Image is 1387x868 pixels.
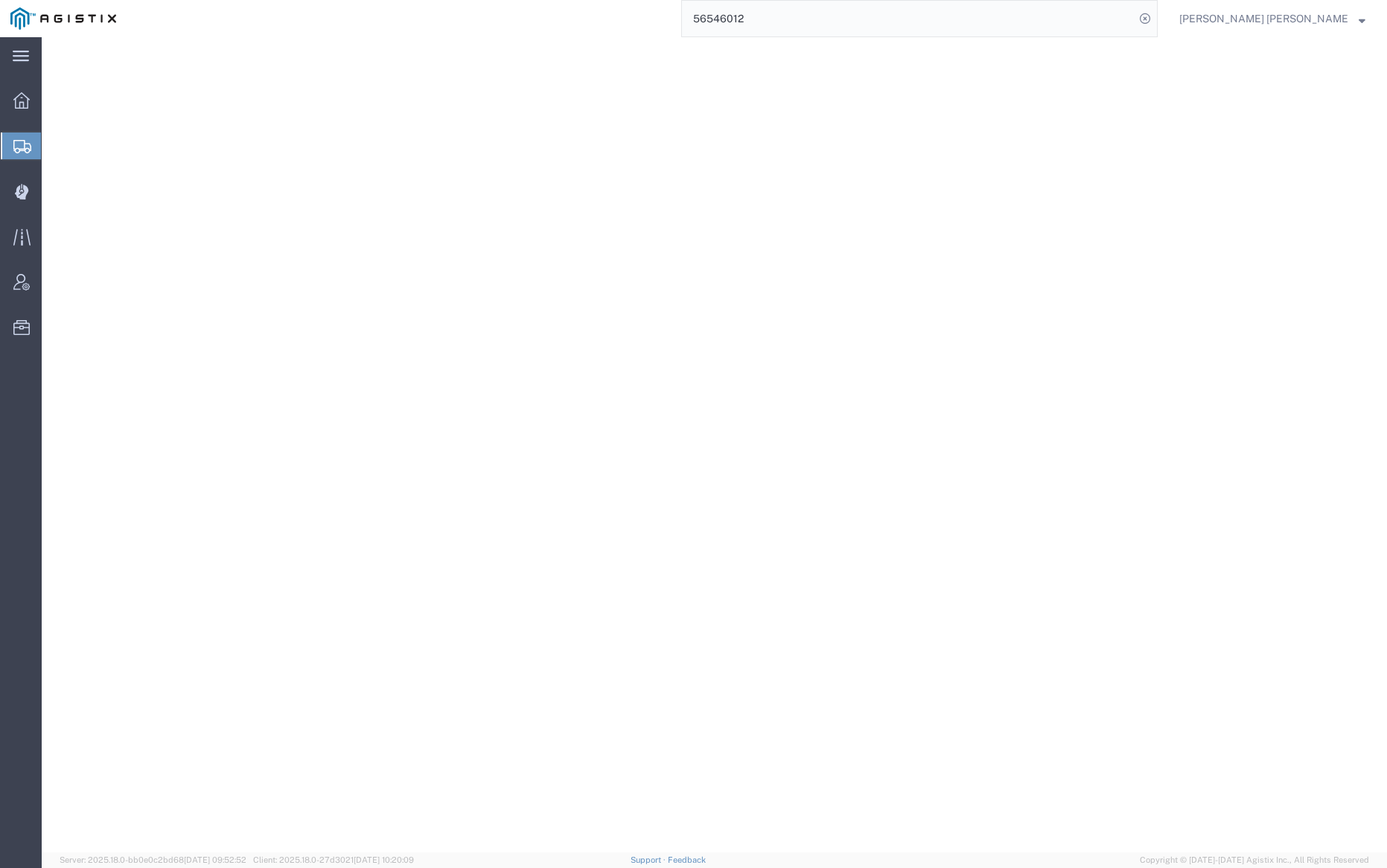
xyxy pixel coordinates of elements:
[1179,10,1366,28] button: [PERSON_NAME] [PERSON_NAME]
[60,855,246,864] span: Server: 2025.18.0-bb0e0c2bd68
[354,855,414,864] span: [DATE] 10:20:09
[10,7,116,30] img: logo
[184,855,246,864] span: [DATE] 09:52:52
[1179,10,1348,27] span: Kayte Bray Dogali
[668,855,706,864] a: Feedback
[631,855,668,864] a: Support
[682,1,1135,36] input: Search for shipment number, reference number
[253,855,414,864] span: Client: 2025.18.0-27d3021
[1140,854,1369,867] span: Copyright © [DATE]-[DATE] Agistix Inc., All Rights Reserved
[42,37,1387,852] iframe: FS Legacy Container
